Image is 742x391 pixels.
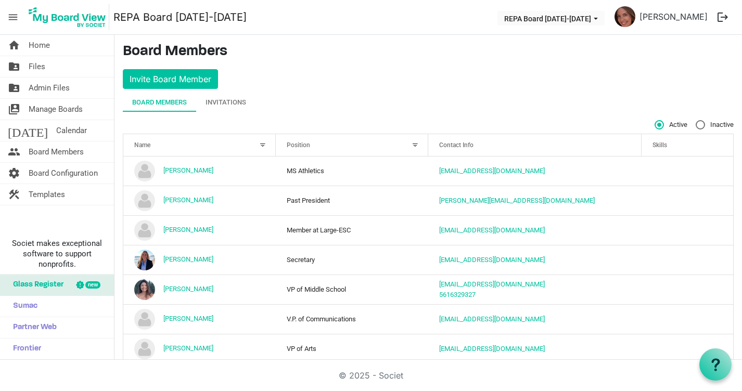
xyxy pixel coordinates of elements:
td: Alexis Wagner is template cell column header Name [123,157,276,186]
td: Brooke Hoenig is template cell column header Name [123,334,276,363]
td: MS Athletics column header Position [276,157,428,186]
span: folder_shared [8,56,20,77]
a: REPA Board [DATE]-[DATE] [113,7,247,28]
td: alyssa.kriplen@makwork.com is template cell column header Contact Info [428,215,642,245]
span: Partner Web [8,317,57,338]
a: [PERSON_NAME] [163,285,213,293]
span: home [8,35,20,56]
td: Allison Holly is template cell column header Name [123,186,276,215]
a: [PERSON_NAME] [635,6,712,27]
td: Amy Brown is template cell column header Name [123,245,276,275]
td: Secretary column header Position [276,245,428,275]
a: [EMAIL_ADDRESS][DOMAIN_NAME] [439,226,545,234]
span: Home [29,35,50,56]
a: [PERSON_NAME] [163,226,213,233]
td: is template cell column header Skills [642,245,733,275]
a: [PERSON_NAME] [163,166,213,174]
a: 5616329327 [439,291,476,298]
a: [EMAIL_ADDRESS][DOMAIN_NAME] [439,315,545,323]
a: [PERSON_NAME] [163,315,213,322]
span: Active [655,120,687,129]
td: is template cell column header Skills [642,215,733,245]
img: aLB5LVcGR_PCCk3EizaQzfhNfgALuioOsRVbMr9Zq1CLdFVQUAcRzChDQbMFezouKt6echON3eNsO59P8s_Ojg_thumb.png [615,6,635,27]
span: Files [29,56,45,77]
a: [EMAIL_ADDRESS][DOMAIN_NAME] [439,280,545,288]
span: [DATE] [8,120,48,141]
span: Contact Info [439,141,474,149]
td: Member at Large-ESC column header Position [276,215,428,245]
h3: Board Members [123,43,734,61]
a: [PERSON_NAME] [163,255,213,263]
td: ajs406@hotmail.com 5616329327 is template cell column header Contact Info [428,275,642,304]
span: people [8,141,20,162]
span: construction [8,184,20,205]
td: is template cell column header Skills [642,186,733,215]
button: Invite Board Member [123,69,218,89]
span: Inactive [696,120,734,129]
div: new [85,281,100,289]
span: Templates [29,184,65,205]
div: Invitations [206,97,246,108]
a: [PERSON_NAME] [163,344,213,352]
td: aswagner93@aol.com is template cell column header Contact Info [428,157,642,186]
img: no-profile-picture.svg [134,309,155,330]
td: is template cell column header Skills [642,157,733,186]
img: GVxojR11xs49XgbNM-sLDDWjHKO122yGBxu-5YQX9yr1ADdzlG6A4r0x0F6G_grEQxj0HNV2lcBeFAaywZ0f2A_thumb.png [134,250,155,270]
td: Alyssa Kriplen is template cell column header Name [123,215,276,245]
td: VP of Middle School column header Position [276,275,428,304]
span: Societ makes exceptional software to support nonprofits. [5,238,109,269]
span: Glass Register [8,275,63,295]
td: Angelina Kaye is template cell column header Name [123,304,276,334]
td: is template cell column header Skills [642,334,733,363]
span: Frontier [8,338,41,359]
td: is template cell column header Skills [642,304,733,334]
a: © 2025 - Societ [339,370,403,381]
td: kaye1839@bellsouth.net is template cell column header Contact Info [428,304,642,334]
span: folder_shared [8,77,20,98]
a: My Board View Logo [25,4,113,30]
div: Board Members [132,97,187,108]
span: switch_account [8,99,20,120]
td: is template cell column header Skills [642,275,733,304]
td: V.P. of Communications column header Position [276,304,428,334]
span: Sumac [8,296,37,317]
img: My Board View Logo [25,4,109,30]
td: cbrooke1@gmail.com is template cell column header Contact Info [428,334,642,363]
button: REPA Board 2025-2026 dropdownbutton [497,11,605,25]
td: allisonholly@me.com is template cell column header Contact Info [428,186,642,215]
span: Calendar [56,120,87,141]
a: [EMAIL_ADDRESS][DOMAIN_NAME] [439,345,545,353]
span: Manage Boards [29,99,83,120]
span: settings [8,163,20,184]
span: menu [3,7,23,27]
span: Admin Files [29,77,70,98]
div: tab-header [123,93,734,112]
button: logout [712,6,734,28]
img: no-profile-picture.svg [134,338,155,359]
span: Skills [653,141,667,149]
td: VP of Arts column header Position [276,334,428,363]
td: Past President column header Position [276,186,428,215]
a: [PERSON_NAME][EMAIL_ADDRESS][DOMAIN_NAME] [439,197,595,204]
span: Name [134,141,150,149]
span: Board Members [29,141,84,162]
span: Position [287,141,310,149]
a: [EMAIL_ADDRESS][DOMAIN_NAME] [439,256,545,264]
td: akeroh@yahoo.com is template cell column header Contact Info [428,245,642,275]
span: Board Configuration [29,163,98,184]
td: Amy Hadjilogiou is template cell column header Name [123,275,276,304]
img: no-profile-picture.svg [134,190,155,211]
img: no-profile-picture.svg [134,161,155,181]
img: YcOm1LtmP80IA-PKU6h1PJ--Jn-4kuVIEGfr0aR6qQTzM5pdw1I7-_SZs6Ee-9uXvl2a8gAPaoRLVNHcOWYtXg_thumb.png [134,279,155,300]
a: [EMAIL_ADDRESS][DOMAIN_NAME] [439,167,545,175]
a: [PERSON_NAME] [163,196,213,204]
img: no-profile-picture.svg [134,220,155,241]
